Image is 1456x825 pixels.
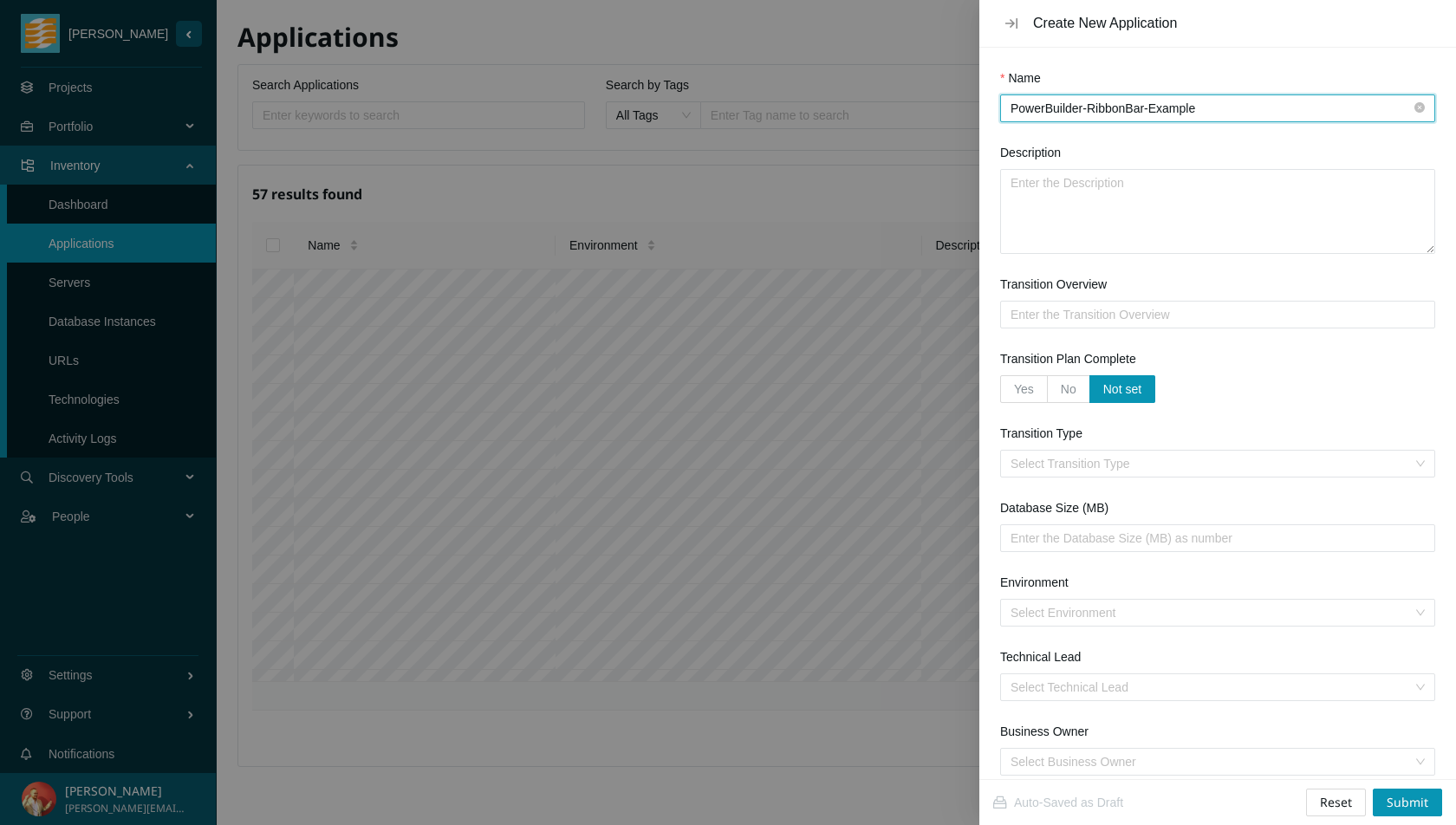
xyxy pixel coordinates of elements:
[1011,529,1411,548] input: Database Size (MB)
[1000,722,1089,741] label: Business Owner
[1011,674,1413,700] input: Technical Lead
[1000,498,1108,517] label: Database Size (MB)
[1103,382,1141,396] span: Not set
[1001,170,1434,253] textarea: Description
[1061,382,1076,396] span: No
[1414,101,1425,117] span: close-circle
[1011,99,1411,118] input: Name
[1000,143,1061,162] label: Description
[1011,600,1413,626] input: Environment
[1320,793,1352,812] span: Reset
[993,793,1123,812] div: Auto-Saved as Draft
[1000,349,1136,368] label: Transition Plan Complete
[1306,789,1366,816] button: Reset
[1000,647,1081,666] label: Technical Lead
[1033,14,1435,33] div: Create New Application
[1000,68,1041,88] label: Name
[1000,424,1082,443] label: Transition Type
[1000,573,1069,592] label: Environment
[1387,793,1428,812] span: Submit
[1000,275,1107,294] label: Transition Overview
[1373,789,1442,816] button: Submit
[1414,102,1425,113] span: close-circle
[1011,749,1413,775] input: Business Owner
[1014,382,1034,396] span: Yes
[1011,305,1411,324] input: Transition Overview
[1000,16,1023,31] button: Close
